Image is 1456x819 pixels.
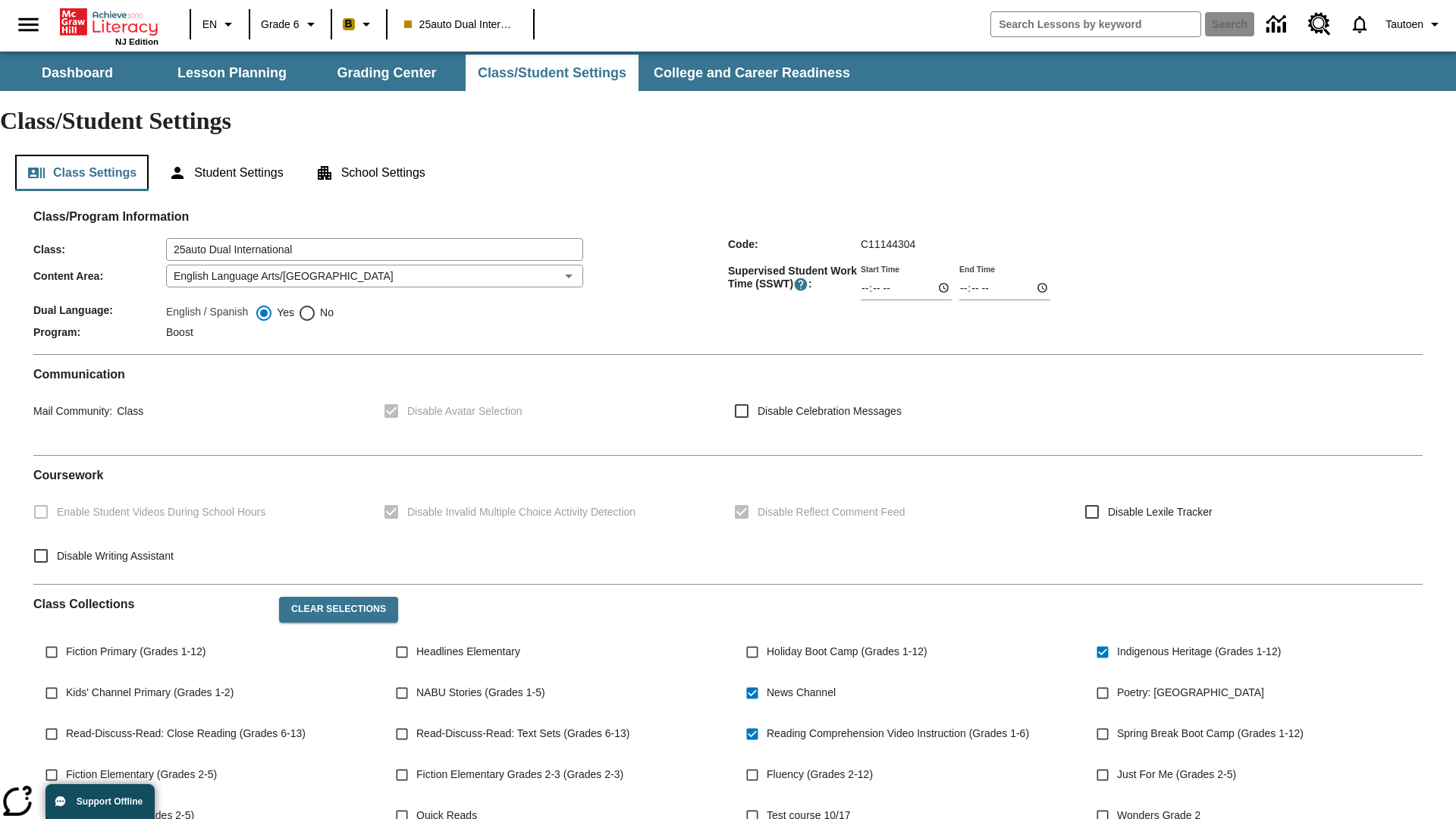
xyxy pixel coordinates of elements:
[45,784,155,819] button: Support Offline
[66,767,217,783] span: Fiction Elementary (Grades 2-5)
[66,685,234,701] span: Kids' Channel Primary (Grades 1-2)
[1117,685,1264,701] span: Poetry: [GEOGRAPHIC_DATA]
[33,405,112,417] span: Mail Community :
[1385,17,1423,33] span: Tautoen
[33,209,1423,224] h2: Class/Program Information
[728,238,861,250] span: Code :
[33,367,1423,443] div: Communication
[33,468,1423,572] div: Coursework
[261,17,300,33] span: Grade 6
[767,685,836,701] span: News Channel
[273,305,294,321] span: Yes
[33,243,166,256] span: Class :
[33,326,166,338] span: Program :
[15,155,149,191] button: Class Settings
[466,55,639,91] button: Class/Student Settings
[1117,767,1236,783] span: Just For Me (Grades 2-5)
[404,17,516,33] span: 25auto Dual International
[767,767,873,783] span: Fluency (Grades 2-12)
[728,265,861,292] span: Supervised Student Work Time (SSWT) :
[1108,504,1213,520] span: Disable Lexile Tracker
[1379,11,1450,38] button: Profile/Settings
[33,270,166,282] span: Content Area :
[767,644,927,660] span: Holiday Boot Camp (Grades 1-12)
[166,326,193,338] span: Boost
[196,11,244,38] button: Language: EN, Select a language
[861,238,915,250] span: C11144304
[279,597,398,623] button: Clear Selections
[1117,644,1281,660] span: Indigenous Heritage (Grades 1-12)
[33,304,166,316] span: Dual Language :
[316,305,334,321] span: No
[303,155,438,191] button: School Settings
[1299,4,1340,45] a: Resource Center, Will open in new tab
[345,14,353,33] span: B
[15,155,1441,191] div: Class/Student Settings
[60,7,158,37] a: Home
[115,37,158,46] span: NJ Edition
[57,504,265,520] span: Enable Student Videos During School Hours
[77,796,143,807] span: Support Offline
[33,224,1423,342] div: Class/Program Information
[66,726,306,742] span: Read-Discuss-Read: Close Reading (Grades 6-13)
[1117,726,1304,742] span: Spring Break Boot Camp (Grades 1-12)
[60,5,158,46] div: Home
[255,11,326,38] button: Grade: Grade 6, Select a grade
[33,597,267,611] h2: Class Collections
[416,767,623,783] span: Fiction Elementary Grades 2-3 (Grades 2-3)
[642,55,862,91] button: College and Career Readiness
[156,55,308,91] button: Lesson Planning
[337,11,381,38] button: Boost Class color is peach. Change class color
[166,238,583,261] input: Class
[33,468,1423,482] h2: Course work
[767,726,1029,742] span: Reading Comprehension Video Instruction (Grades 1-6)
[311,55,463,91] button: Grading Center
[407,403,522,419] span: Disable Avatar Selection
[1257,4,1299,45] a: Data Center
[57,548,174,564] span: Disable Writing Assistant
[861,263,899,275] label: Start Time
[166,304,248,322] label: English / Spanish
[1340,5,1379,44] a: Notifications
[416,685,545,701] span: NABU Stories (Grades 1-5)
[793,277,808,292] button: Supervised Student Work Time is the timeframe when students can take LevelSet and when lessons ar...
[991,12,1200,36] input: search field
[959,263,995,275] label: End Time
[407,504,635,520] span: Disable Invalid Multiple Choice Activity Detection
[6,2,51,47] button: Open side menu
[758,504,905,520] span: Disable Reflect Comment Feed
[416,726,629,742] span: Read-Discuss-Read: Text Sets (Grades 6-13)
[758,403,902,419] span: Disable Celebration Messages
[166,265,583,287] div: English Language Arts/[GEOGRAPHIC_DATA]
[112,405,143,417] span: Class
[202,17,217,33] span: EN
[416,644,520,660] span: Headlines Elementary
[33,367,1423,381] h2: Communication
[66,644,206,660] span: Fiction Primary (Grades 1-12)
[2,55,153,91] button: Dashboard
[156,155,295,191] button: Student Settings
